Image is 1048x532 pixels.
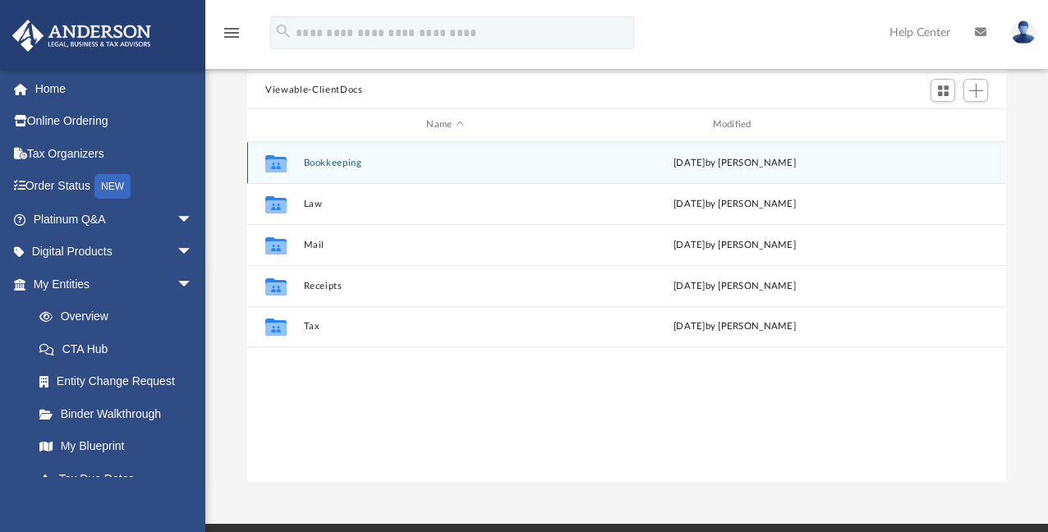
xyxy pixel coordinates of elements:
a: CTA Hub [23,332,218,365]
span: arrow_drop_down [177,236,209,269]
a: Platinum Q&Aarrow_drop_down [11,203,218,236]
div: NEW [94,174,131,199]
div: Modified [593,117,876,132]
div: id [884,117,999,132]
span: arrow_drop_down [177,203,209,236]
a: menu [222,31,241,43]
a: Order StatusNEW [11,170,218,204]
a: Overview [23,300,218,333]
a: Entity Change Request [23,365,218,398]
div: [DATE] by [PERSON_NAME] [594,278,876,293]
a: Tax Organizers [11,137,218,170]
button: Switch to Grid View [931,79,955,102]
a: Binder Walkthrough [23,397,218,430]
a: Digital Productsarrow_drop_down [11,236,218,268]
img: User Pic [1011,21,1036,44]
button: Mail [304,239,586,250]
button: Add [963,79,988,102]
div: [DATE] by [PERSON_NAME] [594,196,876,211]
a: My Entitiesarrow_drop_down [11,268,218,300]
button: Viewable-ClientDocs [265,83,362,98]
i: search [274,22,292,40]
button: Law [304,198,586,209]
a: My Blueprint [23,430,209,463]
button: Bookkeeping [304,157,586,167]
div: Name [303,117,586,132]
span: arrow_drop_down [177,268,209,301]
button: Tax [304,321,586,332]
a: Home [11,72,218,105]
img: Anderson Advisors Platinum Portal [7,20,156,52]
div: [DATE] by [PERSON_NAME] [594,155,876,170]
div: grid [247,142,1005,483]
div: id [255,117,296,132]
a: Online Ordering [11,105,218,138]
i: menu [222,23,241,43]
div: [DATE] by [PERSON_NAME] [594,319,876,334]
div: [DATE] by [PERSON_NAME] [594,237,876,252]
a: Tax Due Dates [23,462,218,495]
button: Receipts [304,280,586,291]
